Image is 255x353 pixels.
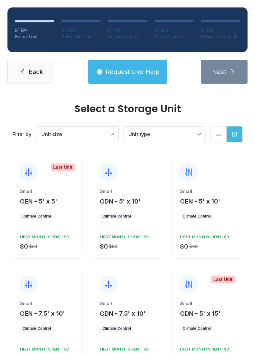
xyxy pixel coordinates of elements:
[20,300,75,307] div: Small
[100,197,141,206] button: CDN - 5' x 10'
[22,214,51,219] div: Climate Control
[123,127,206,142] button: Unit type
[109,243,117,250] div: $59
[15,27,54,34] div: STEP 1
[180,198,220,205] span: CEN - 5' x 10'
[62,27,101,34] div: STEP 2
[106,67,160,76] span: Request Live Help
[100,310,146,317] span: CDN - 7.5' x 10'
[102,214,131,219] div: Climate Control
[17,232,69,240] div: FIRST MONTH’S RENT: $0
[36,127,118,142] button: Unit size
[100,198,141,205] span: CDN - 5' x 10'
[62,34,101,40] div: Select Unit Tier
[201,34,240,40] div: E-Sign Documents
[155,34,194,40] div: Make Payment
[102,326,131,331] div: Climate Control
[180,300,235,307] div: Small
[201,27,240,34] div: STEP 5
[108,27,147,34] div: STEP 3
[183,326,211,331] div: Climate Control
[20,188,75,195] div: Small
[20,310,65,317] span: CEN - 7.5' x 10'
[128,131,150,137] span: Unit type
[15,34,54,40] div: Select Unit
[180,242,188,251] div: $0
[212,67,226,76] span: Next
[41,131,62,137] span: Unit size
[189,243,198,250] div: $49
[17,344,69,352] div: FIRST MONTH’S RENT: $0
[180,188,235,195] div: Small
[51,163,75,171] div: Last Unit
[97,232,149,240] div: FIRST MONTH’S RENT: $0
[183,214,211,219] div: Climate Control
[178,344,229,352] div: FIRST MONTH’S RENT: $0
[180,310,220,317] span: CDN - 5' x 15'
[180,197,220,206] button: CEN - 5' x 10'
[20,198,57,205] span: CEN - 5' x 5'
[22,326,51,331] div: Climate Control
[155,27,194,34] div: STEP 4
[12,131,31,138] div: Filter by
[211,276,235,283] div: Last Unit
[108,34,147,40] div: Create Account
[20,197,57,206] button: CEN - 5' x 5'
[12,104,243,114] div: Select a Storage Unit
[20,309,65,318] button: CEN - 7.5' x 10'
[180,309,220,318] button: CDN - 5' x 15'
[29,243,37,250] div: $24
[100,242,108,251] div: $0
[100,300,155,307] div: Small
[100,188,155,195] div: Small
[178,232,229,240] div: FIRST MONTH’S RENT: $0
[20,242,28,251] div: $0
[29,67,43,76] span: Back
[97,344,149,352] div: FIRST MONTH’S RENT: $0
[100,309,146,318] button: CDN - 7.5' x 10'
